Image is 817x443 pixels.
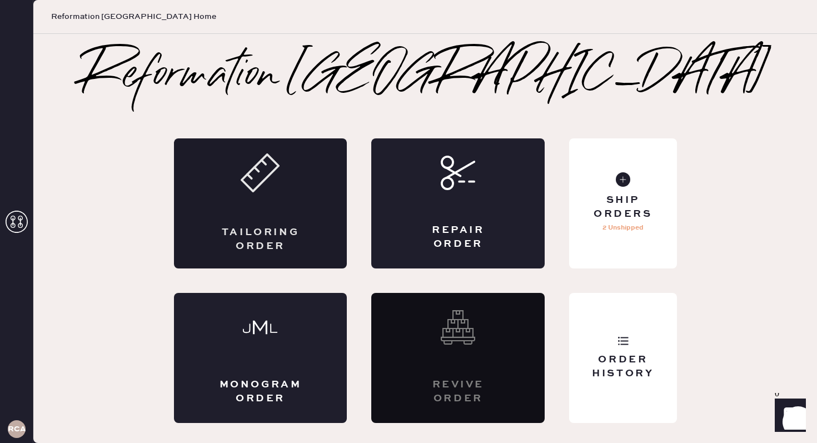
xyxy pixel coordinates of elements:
[218,378,303,406] div: Monogram Order
[51,11,216,22] span: Reformation [GEOGRAPHIC_DATA] Home
[8,425,26,433] h3: RCA
[82,54,769,98] h2: Reformation [GEOGRAPHIC_DATA]
[218,226,303,253] div: Tailoring Order
[416,378,500,406] div: Revive order
[602,221,644,235] p: 2 Unshipped
[416,223,500,251] div: Repair Order
[764,393,812,441] iframe: Front Chat
[578,193,667,221] div: Ship Orders
[578,353,667,381] div: Order History
[371,293,545,423] div: Interested? Contact us at care@hemster.co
